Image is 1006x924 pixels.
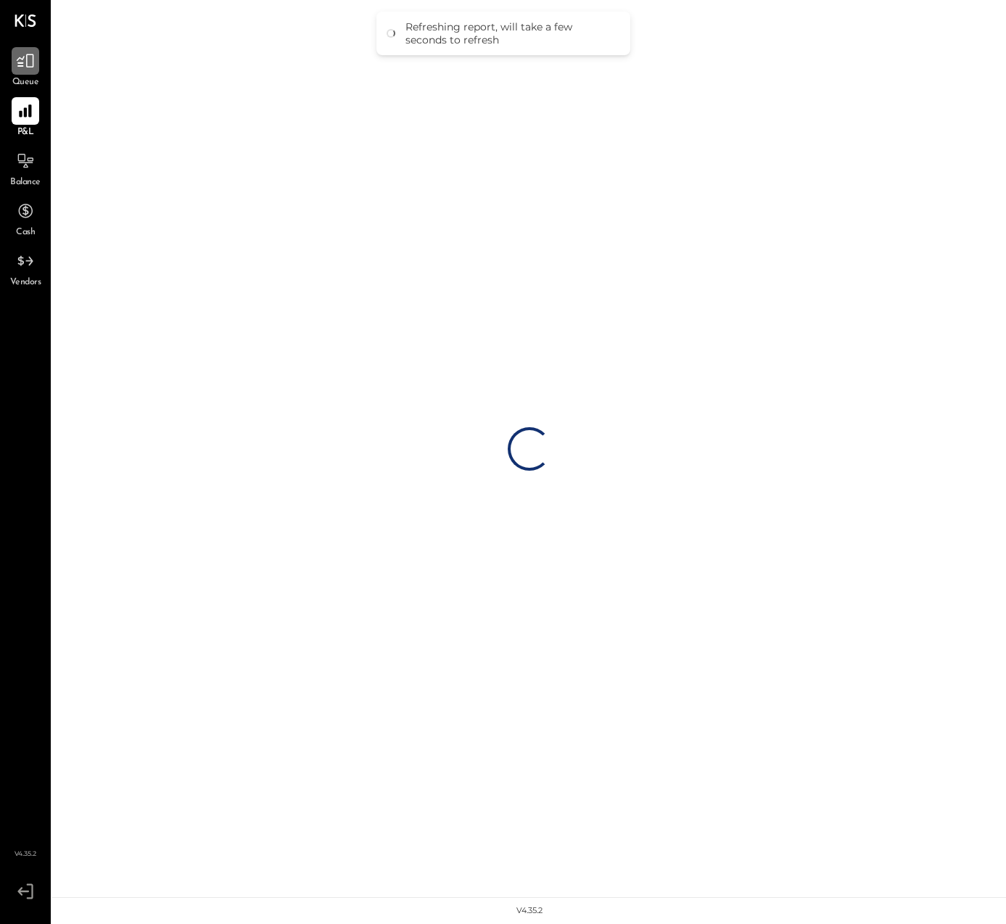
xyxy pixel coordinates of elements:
[16,226,35,239] span: Cash
[17,126,34,139] span: P&L
[1,197,50,239] a: Cash
[1,47,50,89] a: Queue
[405,20,616,46] div: Refreshing report, will take a few seconds to refresh
[516,905,543,917] div: v 4.35.2
[10,276,41,289] span: Vendors
[10,176,41,189] span: Balance
[1,147,50,189] a: Balance
[1,247,50,289] a: Vendors
[12,76,39,89] span: Queue
[1,97,50,139] a: P&L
